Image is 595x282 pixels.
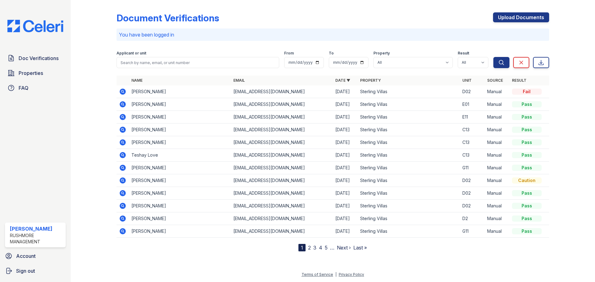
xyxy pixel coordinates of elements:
[333,200,358,212] td: [DATE]
[333,187,358,200] td: [DATE]
[460,187,485,200] td: D02
[333,149,358,162] td: [DATE]
[358,111,460,124] td: Sterling Villas
[512,190,542,196] div: Pass
[335,78,350,83] a: Date ▼
[485,149,509,162] td: Manual
[353,245,367,251] a: Last »
[512,89,542,95] div: Fail
[19,54,59,62] span: Doc Verifications
[308,245,311,251] a: 2
[512,139,542,145] div: Pass
[337,245,351,251] a: Next ›
[358,98,460,111] td: Sterling Villas
[485,162,509,174] td: Manual
[302,272,333,277] a: Terms of Service
[231,85,333,98] td: [EMAIL_ADDRESS][DOMAIN_NAME]
[119,31,547,38] p: You have been logged in
[485,225,509,238] td: Manual
[333,212,358,225] td: [DATE]
[231,225,333,238] td: [EMAIL_ADDRESS][DOMAIN_NAME]
[19,84,29,92] span: FAQ
[129,225,231,238] td: [PERSON_NAME]
[284,51,294,56] label: From
[485,212,509,225] td: Manual
[485,111,509,124] td: Manual
[485,85,509,98] td: Manual
[231,174,333,187] td: [EMAIL_ADDRESS][DOMAIN_NAME]
[131,78,143,83] a: Name
[16,267,35,275] span: Sign out
[319,245,322,251] a: 4
[117,57,279,68] input: Search by name, email, or unit number
[460,85,485,98] td: D02
[360,78,381,83] a: Property
[129,111,231,124] td: [PERSON_NAME]
[129,136,231,149] td: [PERSON_NAME]
[512,228,542,234] div: Pass
[233,78,245,83] a: Email
[231,149,333,162] td: [EMAIL_ADDRESS][DOMAIN_NAME]
[512,165,542,171] div: Pass
[129,200,231,212] td: [PERSON_NAME]
[2,250,68,262] a: Account
[129,187,231,200] td: [PERSON_NAME]
[460,212,485,225] td: D2
[512,215,542,222] div: Pass
[512,203,542,209] div: Pass
[358,174,460,187] td: Sterling Villas
[460,225,485,238] td: G11
[358,212,460,225] td: Sterling Villas
[512,152,542,158] div: Pass
[458,51,469,56] label: Result
[485,98,509,111] td: Manual
[358,85,460,98] td: Sterling Villas
[231,111,333,124] td: [EMAIL_ADDRESS][DOMAIN_NAME]
[460,174,485,187] td: D02
[333,136,358,149] td: [DATE]
[485,187,509,200] td: Manual
[485,124,509,136] td: Manual
[16,252,36,260] span: Account
[5,52,66,64] a: Doc Verifications
[231,98,333,111] td: [EMAIL_ADDRESS][DOMAIN_NAME]
[231,124,333,136] td: [EMAIL_ADDRESS][DOMAIN_NAME]
[358,162,460,174] td: Sterling Villas
[329,51,334,56] label: To
[2,265,68,277] a: Sign out
[358,149,460,162] td: Sterling Villas
[313,245,316,251] a: 3
[129,174,231,187] td: [PERSON_NAME]
[512,78,527,83] a: Result
[462,78,472,83] a: Unit
[493,12,549,22] a: Upload Documents
[129,149,231,162] td: Teshay Love
[333,111,358,124] td: [DATE]
[19,69,43,77] span: Properties
[5,82,66,94] a: FAQ
[460,111,485,124] td: E11
[512,127,542,133] div: Pass
[358,136,460,149] td: Sterling Villas
[512,114,542,120] div: Pass
[333,225,358,238] td: [DATE]
[512,101,542,107] div: Pass
[231,136,333,149] td: [EMAIL_ADDRESS][DOMAIN_NAME]
[460,149,485,162] td: C13
[460,200,485,212] td: D02
[333,174,358,187] td: [DATE]
[129,98,231,111] td: [PERSON_NAME]
[10,232,63,245] div: Rushmore Management
[5,67,66,79] a: Properties
[358,124,460,136] td: Sterling Villas
[129,85,231,98] td: [PERSON_NAME]
[373,51,390,56] label: Property
[460,162,485,174] td: G11
[10,225,63,232] div: [PERSON_NAME]
[358,187,460,200] td: Sterling Villas
[460,98,485,111] td: E01
[2,20,68,32] img: CE_Logo_Blue-a8612792a0a2168367f1c8372b55b34899dd931a85d93a1a3d3e32e68fde9ad4.png
[460,124,485,136] td: C13
[129,162,231,174] td: [PERSON_NAME]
